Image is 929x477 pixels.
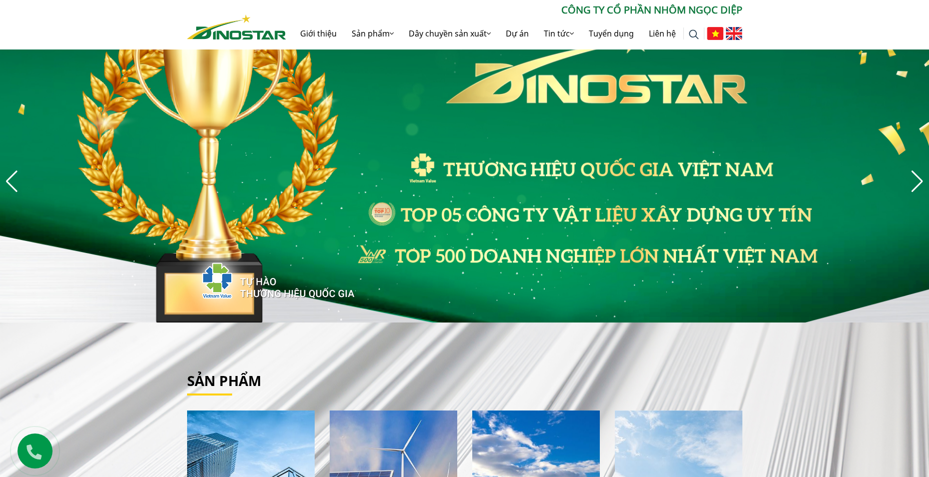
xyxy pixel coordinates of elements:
[5,170,19,192] div: Previous slide
[187,12,286,39] a: Nhôm Dinostar
[689,29,699,39] img: search
[641,17,683,49] a: Liên hệ
[726,27,742,40] img: English
[344,17,401,49] a: Sản phẩm
[286,2,742,17] p: CÔNG TY CỔ PHẦN NHÔM NGỌC DIỆP
[187,14,286,39] img: Nhôm Dinostar
[581,17,641,49] a: Tuyển dụng
[293,17,344,49] a: Giới thiệu
[187,371,261,390] a: Sản phẩm
[536,17,581,49] a: Tin tức
[910,170,924,192] div: Next slide
[172,244,356,312] img: thqg
[498,17,536,49] a: Dự án
[401,17,498,49] a: Dây chuyền sản xuất
[707,27,723,40] img: Tiếng Việt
